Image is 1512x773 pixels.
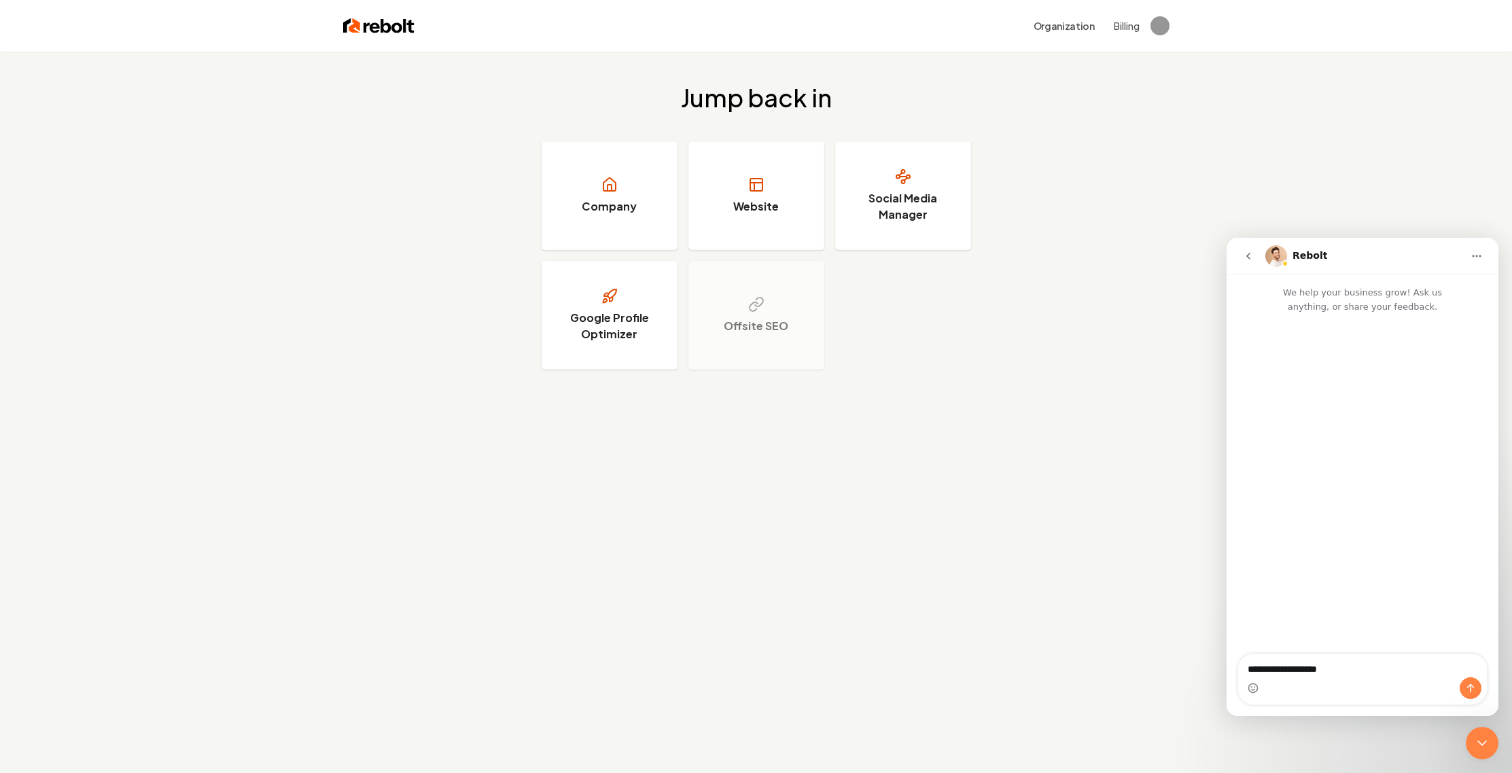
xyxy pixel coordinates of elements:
h3: Google Profile Optimizer [559,310,661,342]
h3: Website [733,198,779,215]
button: Open user button [1150,16,1170,35]
button: Billing [1114,19,1140,33]
button: Organization [1025,14,1103,38]
img: Rebolt Logo [343,16,415,35]
iframe: To enrich screen reader interactions, please activate Accessibility in Grammarly extension settings [1227,238,1498,716]
h3: Offsite SEO [724,318,788,334]
a: Google Profile Optimizer [542,261,678,370]
a: Social Media Manager [835,141,971,250]
img: Rodolfo Gonzalez Lopez [1150,16,1170,35]
h2: Jump back in [681,84,832,111]
a: Company [542,141,678,250]
h3: Company [582,198,637,215]
h3: Social Media Manager [852,190,954,223]
a: Website [688,141,824,250]
iframe: Intercom live chat [1466,727,1498,759]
